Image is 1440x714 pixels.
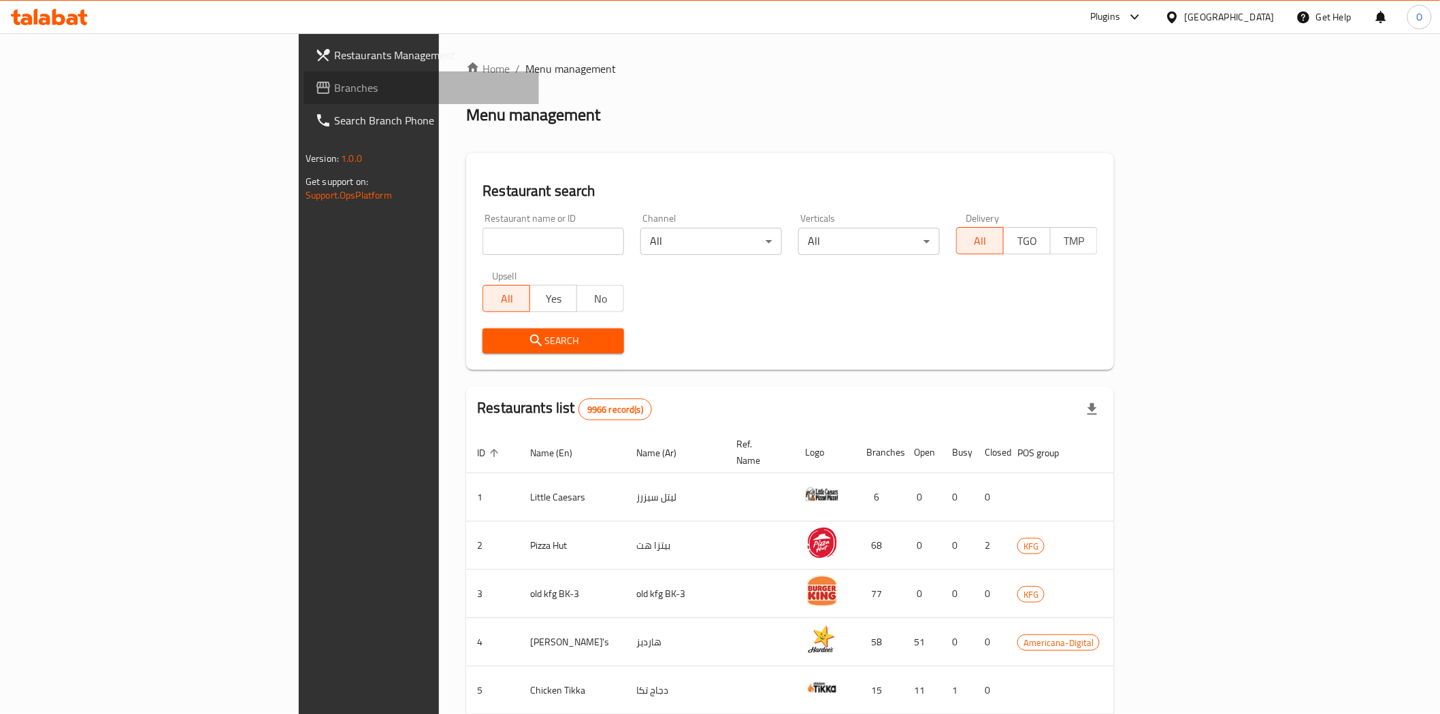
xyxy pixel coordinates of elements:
[903,432,941,473] th: Open
[640,228,782,255] div: All
[855,432,903,473] th: Branches
[805,622,839,656] img: Hardee's
[579,403,651,416] span: 9966 record(s)
[625,473,725,522] td: ليتل سيزرز
[482,328,624,354] button: Search
[306,150,339,167] span: Version:
[304,39,539,71] a: Restaurants Management
[941,618,974,666] td: 0
[966,214,1000,223] label: Delivery
[855,570,903,618] td: 77
[1017,445,1077,461] span: POS group
[974,570,1007,618] td: 0
[625,522,725,570] td: بيتزا هت
[798,228,940,255] div: All
[1003,227,1051,254] button: TGO
[334,47,528,63] span: Restaurants Management
[625,570,725,618] td: old kfg BK-3
[477,445,503,461] span: ID
[1018,539,1044,554] span: KFG
[1009,231,1045,251] span: TGO
[903,522,941,570] td: 0
[492,271,517,281] label: Upsell
[1416,10,1422,24] span: O
[578,398,652,420] div: Total records count
[466,61,1114,77] nav: breadcrumb
[1018,635,1099,651] span: Americana-Digital
[855,522,903,570] td: 68
[1076,393,1109,426] div: Export file
[974,522,1007,570] td: 2
[794,432,855,473] th: Logo
[974,618,1007,666] td: 0
[519,618,625,666] td: [PERSON_NAME]'s
[489,289,525,309] span: All
[525,61,616,77] span: Menu management
[529,285,577,312] button: Yes
[493,333,613,350] span: Search
[903,570,941,618] td: 0
[941,473,974,522] td: 0
[519,570,625,618] td: old kfg BK-3
[941,570,974,618] td: 0
[636,445,694,461] span: Name (Ar)
[519,522,625,570] td: Pizza Hut
[805,670,839,704] img: Chicken Tikka
[304,71,539,104] a: Branches
[805,477,839,511] img: Little Caesars
[334,112,528,129] span: Search Branch Phone
[941,522,974,570] td: 0
[341,150,362,167] span: 1.0.0
[482,228,624,255] input: Search for restaurant name or ID..
[530,445,590,461] span: Name (En)
[477,398,652,420] h2: Restaurants list
[974,473,1007,522] td: 0
[306,186,392,204] a: Support.OpsPlatform
[334,80,528,96] span: Branches
[576,285,624,312] button: No
[482,181,1098,201] h2: Restaurant search
[956,227,1004,254] button: All
[962,231,998,251] span: All
[736,436,778,469] span: Ref. Name
[855,618,903,666] td: 58
[903,618,941,666] td: 51
[536,289,572,309] span: Yes
[1185,10,1275,24] div: [GEOGRAPHIC_DATA]
[1056,231,1092,251] span: TMP
[974,432,1007,473] th: Closed
[1018,587,1044,602] span: KFG
[805,574,839,608] img: old kfg BK-3
[304,104,539,137] a: Search Branch Phone
[855,473,903,522] td: 6
[306,173,368,190] span: Get support on:
[482,285,530,312] button: All
[1050,227,1098,254] button: TMP
[625,618,725,666] td: هارديز
[805,526,839,560] img: Pizza Hut
[583,289,619,309] span: No
[519,473,625,522] td: Little Caesars
[941,432,974,473] th: Busy
[1090,9,1120,25] div: Plugins
[903,473,941,522] td: 0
